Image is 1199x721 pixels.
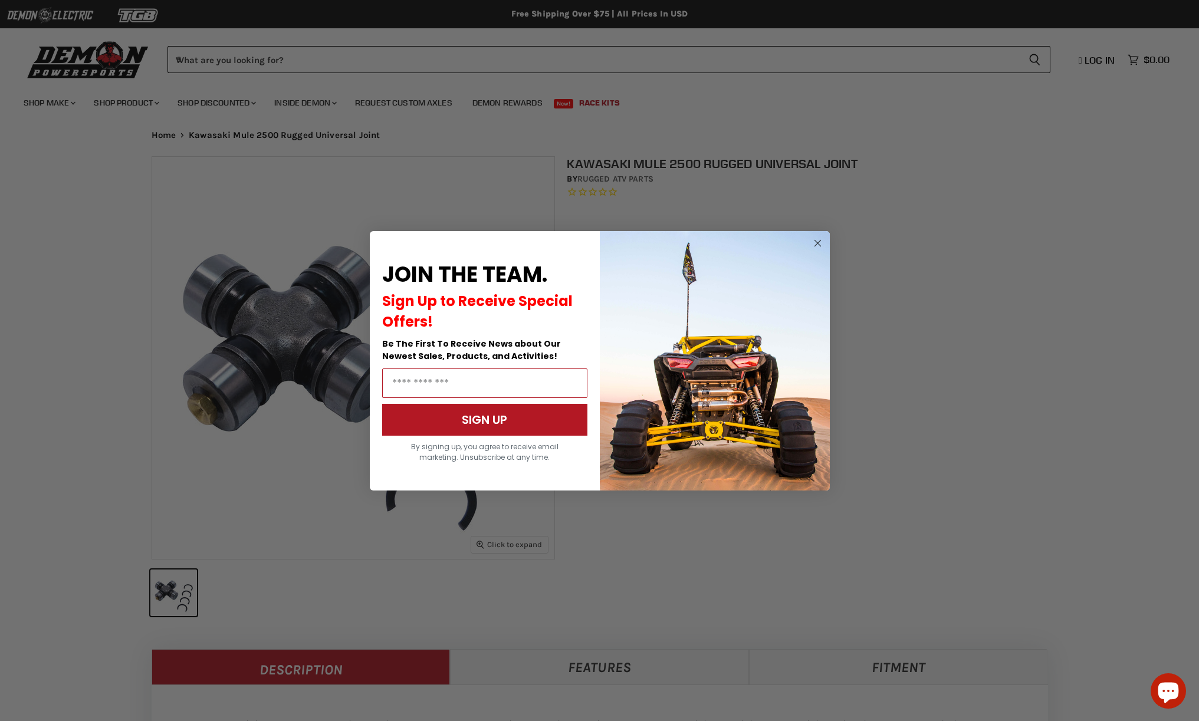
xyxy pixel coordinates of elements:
inbox-online-store-chat: Shopify online store chat [1147,673,1190,712]
span: By signing up, you agree to receive email marketing. Unsubscribe at any time. [411,442,559,462]
span: JOIN THE TEAM. [382,259,547,289]
input: Email Address [382,368,587,398]
button: Close dialog [810,236,825,251]
span: Sign Up to Receive Special Offers! [382,291,573,331]
button: SIGN UP [382,404,587,436]
img: a9095488-b6e7-41ba-879d-588abfab540b.jpeg [600,231,830,490]
span: Be The First To Receive News about Our Newest Sales, Products, and Activities! [382,338,561,362]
